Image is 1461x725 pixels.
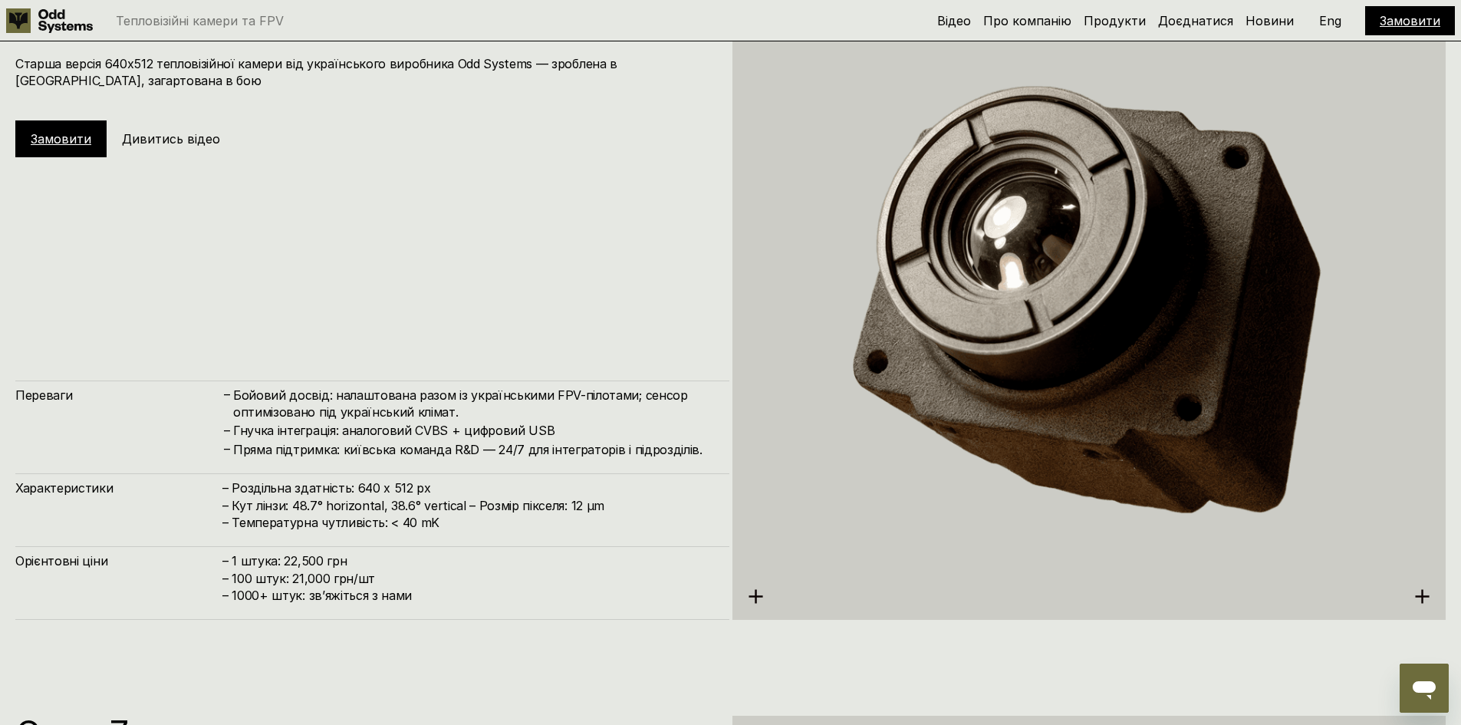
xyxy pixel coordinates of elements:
h4: Бойовий досвід: налаштована разом із українськими FPV-пілотами; сенсор оптимізовано під українськ... [233,387,714,421]
a: Новини [1245,13,1294,28]
p: Тепловізійні камери та FPV [116,15,284,27]
a: Відео [937,13,971,28]
h4: – [224,421,230,438]
a: Про компанію [983,13,1071,28]
h4: – 1 штука: 22,500 грн – 100 штук: 21,000 грн/шт [222,552,714,604]
h4: Пряма підтримка: київська команда R&D — 24/7 для інтеграторів і підрозділів. [233,441,714,458]
h4: Орієнтовні ціни [15,552,222,569]
h4: Гнучка інтеграція: аналоговий CVBS + цифровий USB [233,422,714,439]
a: Продукти [1084,13,1146,28]
h4: – [224,440,230,457]
span: – ⁠1000+ штук: звʼяжіться з нами [222,588,412,603]
h4: – [224,386,230,403]
a: Замовити [31,131,91,147]
p: Eng [1319,15,1341,27]
a: Доєднатися [1158,13,1233,28]
iframe: Кнопка для запуску вікна повідомлень, розмова триває [1400,664,1449,713]
h4: Характеристики [15,479,222,496]
a: Замовити [1380,13,1440,28]
h4: Переваги [15,387,222,404]
h5: Дивитись відео [122,130,220,147]
h4: – Роздільна здатність: 640 x 512 px – Кут лінзи: 48.7° horizontal, 38.6° vertical – Розмір піксел... [222,479,714,531]
h4: Старша версія 640х512 тепловізійної камери від українського виробника Odd Systems — зроблена в [G... [15,55,714,90]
